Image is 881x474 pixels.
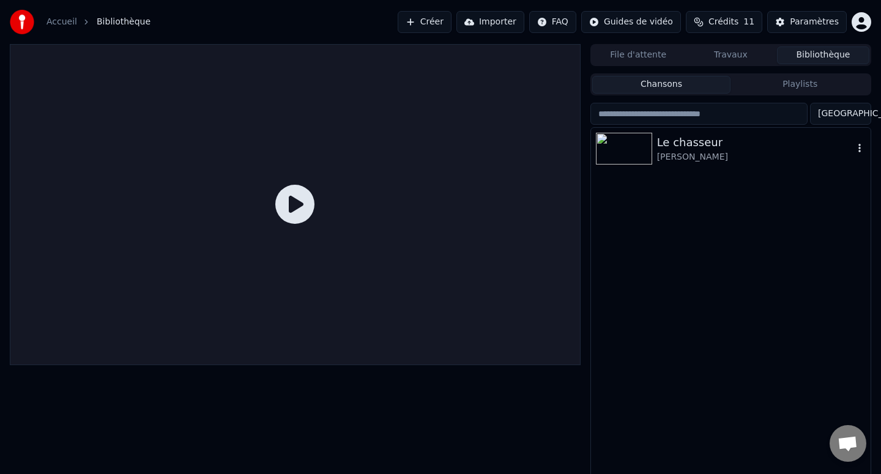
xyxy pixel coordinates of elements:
[398,11,452,33] button: Créer
[657,134,853,151] div: Le chasseur
[685,46,777,64] button: Travaux
[730,76,869,94] button: Playlists
[97,16,151,28] span: Bibliothèque
[767,11,847,33] button: Paramètres
[777,46,869,64] button: Bibliothèque
[708,16,738,28] span: Crédits
[46,16,77,28] a: Accueil
[686,11,762,33] button: Crédits11
[790,16,839,28] div: Paramètres
[10,10,34,34] img: youka
[830,425,866,462] div: Ouvrir le chat
[581,11,681,33] button: Guides de vidéo
[592,46,685,64] button: File d'attente
[46,16,151,28] nav: breadcrumb
[456,11,524,33] button: Importer
[657,151,853,163] div: [PERSON_NAME]
[592,76,731,94] button: Chansons
[529,11,576,33] button: FAQ
[743,16,754,28] span: 11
